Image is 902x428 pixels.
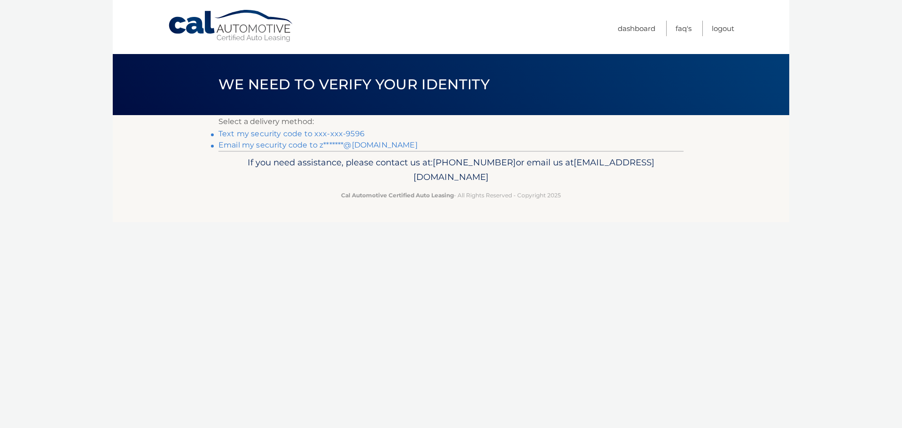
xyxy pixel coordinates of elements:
p: Select a delivery method: [218,115,684,128]
p: If you need assistance, please contact us at: or email us at [225,155,677,185]
p: - All Rights Reserved - Copyright 2025 [225,190,677,200]
a: Text my security code to xxx-xxx-9596 [218,129,365,138]
span: [PHONE_NUMBER] [433,157,516,168]
a: Dashboard [618,21,655,36]
a: Logout [712,21,734,36]
strong: Cal Automotive Certified Auto Leasing [341,192,454,199]
a: FAQ's [676,21,692,36]
a: Email my security code to z*******@[DOMAIN_NAME] [218,140,418,149]
a: Cal Automotive [168,9,295,43]
span: We need to verify your identity [218,76,490,93]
